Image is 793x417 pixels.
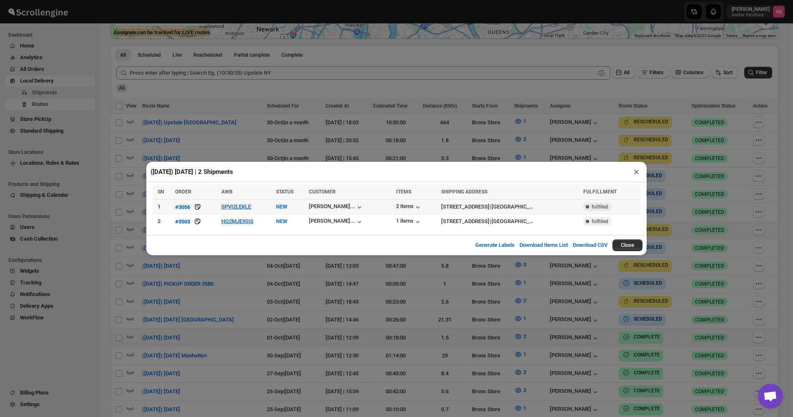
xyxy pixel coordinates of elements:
[158,189,164,195] span: SN
[175,203,190,211] button: #3056
[175,189,191,195] span: ORDER
[276,189,294,195] span: STATUS
[309,203,355,209] div: [PERSON_NAME]...
[309,189,336,195] span: CUSTOMER
[396,218,422,226] button: 1 items
[153,214,173,229] td: 2
[441,203,489,211] div: [STREET_ADDRESS]
[309,203,364,211] button: [PERSON_NAME]...
[441,189,487,195] span: SHIPPING ADDRESS
[221,203,251,210] button: SPVI2LEKLE
[470,237,519,254] button: Generate Labels
[276,218,287,224] span: NEW
[276,203,287,210] span: NEW
[151,168,233,176] h2: ([DATE]) [DATE] | 2 Shipments
[630,166,642,178] button: ×
[514,237,573,254] button: Download Items List
[592,203,608,210] span: fulfilled
[221,218,253,224] button: HQ2MJE9SIS
[153,200,173,214] td: 1
[175,217,190,226] button: #3503
[492,203,533,211] div: [GEOGRAPHIC_DATA]
[492,217,533,226] div: [GEOGRAPHIC_DATA]
[309,218,355,224] div: [PERSON_NAME]...
[175,219,190,225] div: #3503
[396,203,422,211] button: 2 items
[758,384,783,409] div: Open chat
[396,189,411,195] span: ITEMS
[309,218,364,226] button: [PERSON_NAME]...
[592,218,608,225] span: fulfilled
[441,217,578,226] div: |
[568,237,612,254] button: Download CSV
[175,204,190,210] div: #3056
[221,189,233,195] span: AWB
[441,217,489,226] div: [STREET_ADDRESS]
[612,239,642,251] button: Close
[583,189,617,195] span: FULFILLMENT
[441,203,578,211] div: |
